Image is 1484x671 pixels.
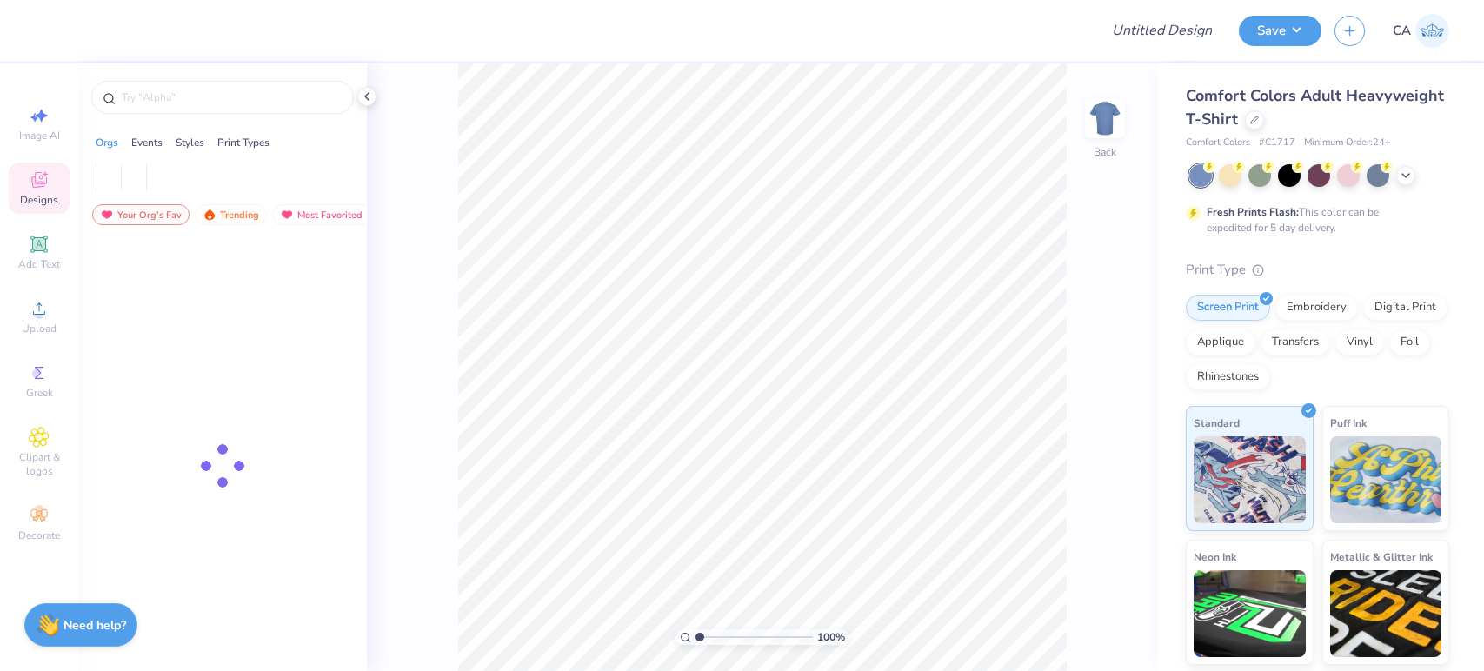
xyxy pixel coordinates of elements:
[1393,21,1411,41] span: CA
[20,193,58,207] span: Designs
[1330,414,1367,432] span: Puff Ink
[120,89,343,106] input: Try "Alpha"
[1098,13,1226,48] input: Untitled Design
[63,617,126,634] strong: Need help?
[131,135,163,150] div: Events
[100,209,114,221] img: most_fav.gif
[1186,364,1270,390] div: Rhinestones
[217,135,270,150] div: Print Types
[176,135,204,150] div: Styles
[1275,295,1358,321] div: Embroidery
[1094,144,1116,160] div: Back
[1088,101,1122,136] img: Back
[280,209,294,221] img: most_fav.gif
[1186,136,1250,150] span: Comfort Colors
[1207,205,1299,219] strong: Fresh Prints Flash:
[1186,329,1255,355] div: Applique
[1186,260,1449,280] div: Print Type
[1194,570,1306,657] img: Neon Ink
[272,204,370,225] div: Most Favorited
[1415,14,1449,48] img: Chollene Anne Aranda
[1207,204,1421,236] div: This color can be expedited for 5 day delivery.
[22,322,57,335] span: Upload
[1389,329,1430,355] div: Foil
[1330,548,1433,566] span: Metallic & Glitter Ink
[92,204,190,225] div: Your Org's Fav
[1304,136,1391,150] span: Minimum Order: 24 +
[1194,414,1240,432] span: Standard
[1335,329,1384,355] div: Vinyl
[1194,548,1236,566] span: Neon Ink
[1186,295,1270,321] div: Screen Print
[1330,436,1442,523] img: Puff Ink
[195,204,267,225] div: Trending
[1261,329,1330,355] div: Transfers
[1363,295,1447,321] div: Digital Print
[19,129,60,143] span: Image AI
[1239,16,1321,46] button: Save
[203,209,216,221] img: trending.gif
[1194,436,1306,523] img: Standard
[1186,85,1444,130] span: Comfort Colors Adult Heavyweight T-Shirt
[96,135,118,150] div: Orgs
[26,386,53,400] span: Greek
[9,450,70,478] span: Clipart & logos
[1393,14,1449,48] a: CA
[1330,570,1442,657] img: Metallic & Glitter Ink
[18,257,60,271] span: Add Text
[817,629,845,645] span: 100 %
[1259,136,1295,150] span: # C1717
[18,528,60,542] span: Decorate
